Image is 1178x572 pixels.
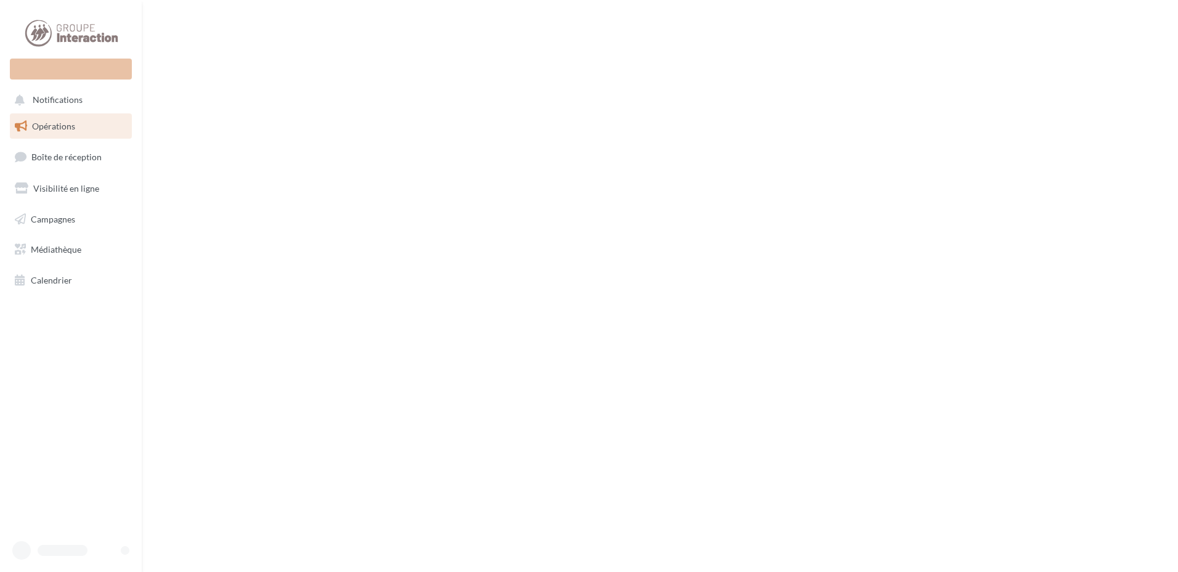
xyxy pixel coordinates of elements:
[7,113,134,139] a: Opérations
[31,152,102,162] span: Boîte de réception
[32,121,75,131] span: Opérations
[33,183,99,194] span: Visibilité en ligne
[31,244,81,255] span: Médiathèque
[7,237,134,263] a: Médiathèque
[31,275,72,285] span: Calendrier
[31,213,75,224] span: Campagnes
[7,268,134,293] a: Calendrier
[10,59,132,80] div: Nouvelle campagne
[33,95,83,105] span: Notifications
[7,206,134,232] a: Campagnes
[7,144,134,170] a: Boîte de réception
[7,176,134,202] a: Visibilité en ligne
